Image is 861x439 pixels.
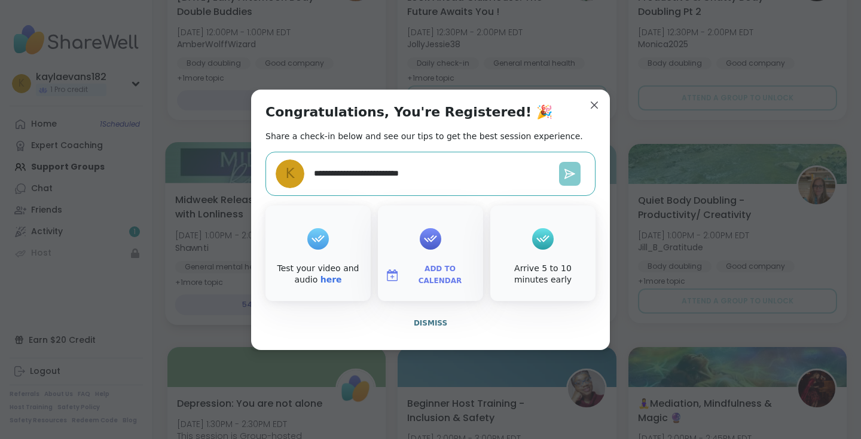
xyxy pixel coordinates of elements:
[414,319,447,327] span: Dismiss
[385,268,399,283] img: ShareWell Logomark
[265,311,596,336] button: Dismiss
[268,263,368,286] div: Test your video and audio
[404,263,476,287] span: Add to Calendar
[320,275,342,284] a: here
[285,163,294,184] span: k
[265,104,552,121] h1: Congratulations, You're Registered! 🎉
[493,263,593,286] div: Arrive 5 to 10 minutes early
[265,130,583,142] h2: Share a check-in below and see our tips to get the best session experience.
[380,263,481,288] button: Add to Calendar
